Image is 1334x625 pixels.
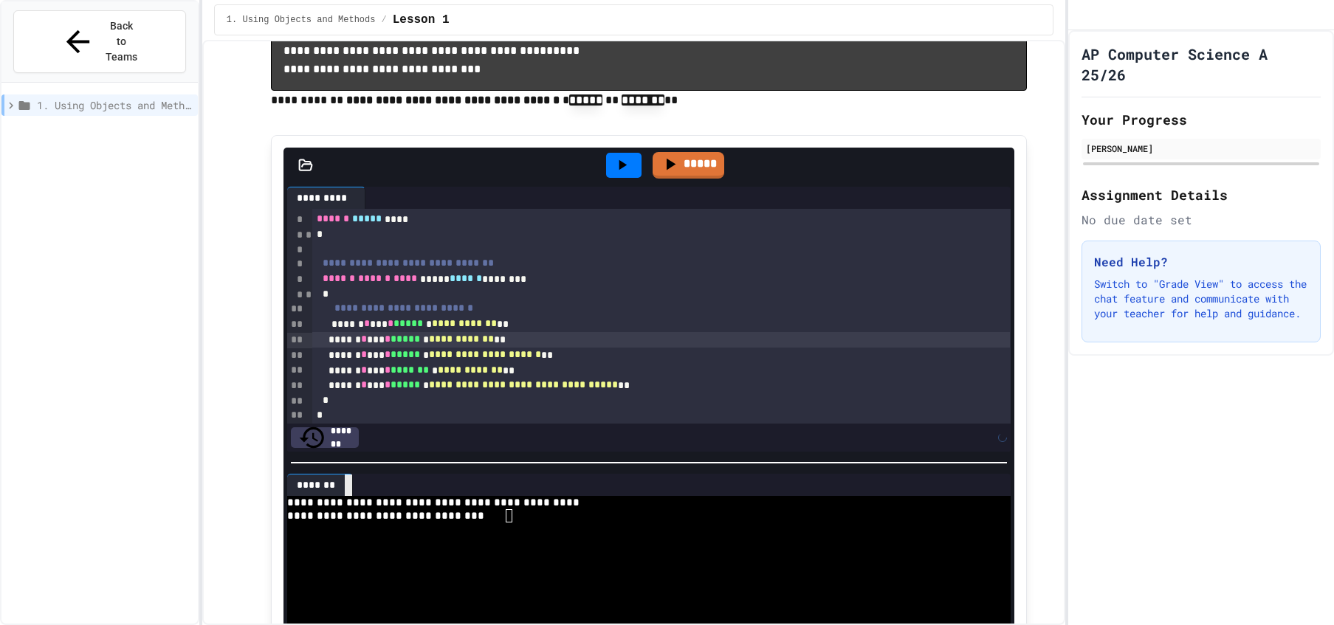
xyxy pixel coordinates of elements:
h1: AP Computer Science A 25/26 [1082,44,1321,85]
span: Lesson 1 [393,11,450,29]
h2: Your Progress [1082,109,1321,130]
span: Back to Teams [104,18,139,65]
h2: Assignment Details [1082,184,1321,205]
span: 1. Using Objects and Methods [227,14,376,26]
h3: Need Help? [1094,253,1308,271]
p: Switch to "Grade View" to access the chat feature and communicate with your teacher for help and ... [1094,277,1308,321]
div: No due date set [1082,211,1321,229]
span: 1. Using Objects and Methods [37,97,192,113]
button: Back to Teams [13,10,186,73]
span: / [381,14,386,26]
div: [PERSON_NAME] [1086,142,1316,155]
